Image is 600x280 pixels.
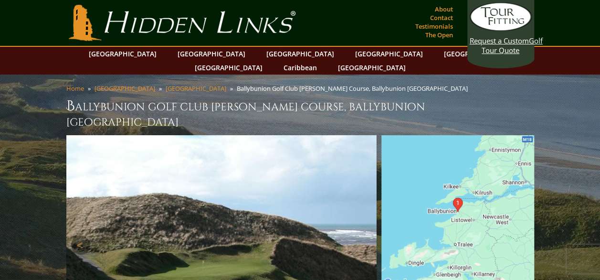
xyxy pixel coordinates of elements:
[423,28,455,42] a: The Open
[333,61,411,75] a: [GEOGRAPHIC_DATA]
[262,47,339,61] a: [GEOGRAPHIC_DATA]
[173,47,250,61] a: [GEOGRAPHIC_DATA]
[166,84,226,93] a: [GEOGRAPHIC_DATA]
[66,97,534,129] h1: Ballybunion Golf Club [PERSON_NAME] Course, Ballybunion [GEOGRAPHIC_DATA]
[66,84,84,93] a: Home
[413,20,455,33] a: Testimonials
[237,84,472,93] li: Ballybunion Golf Club [PERSON_NAME] Course, Ballybunion [GEOGRAPHIC_DATA]
[350,47,428,61] a: [GEOGRAPHIC_DATA]
[428,11,455,24] a: Contact
[470,36,529,45] span: Request a Custom
[432,2,455,16] a: About
[190,61,267,75] a: [GEOGRAPHIC_DATA]
[279,61,322,75] a: Caribbean
[71,236,90,255] a: Previous
[439,47,516,61] a: [GEOGRAPHIC_DATA]
[95,84,155,93] a: [GEOGRAPHIC_DATA]
[84,47,161,61] a: [GEOGRAPHIC_DATA]
[470,2,532,55] a: Request a CustomGolf Tour Quote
